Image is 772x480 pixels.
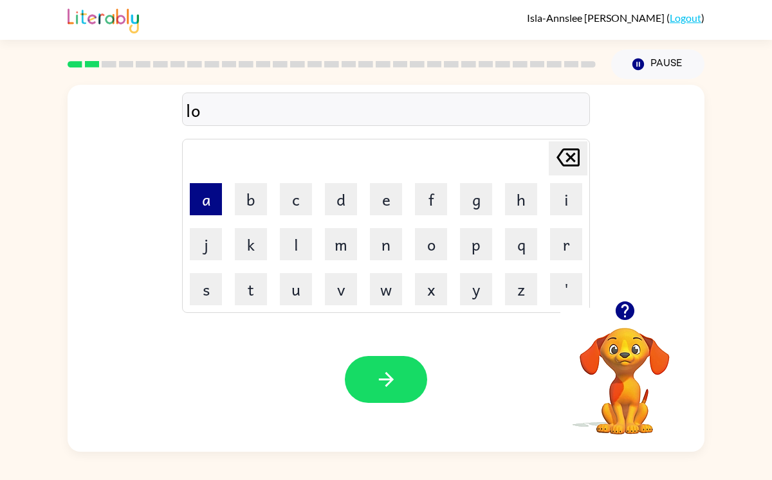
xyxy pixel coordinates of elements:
span: Isla-Annslee [PERSON_NAME] [527,12,666,24]
button: q [505,228,537,260]
button: n [370,228,402,260]
video: Your browser must support playing .mp4 files to use Literably. Please try using another browser. [560,308,689,436]
button: o [415,228,447,260]
button: b [235,183,267,215]
div: lo [186,96,586,123]
button: k [235,228,267,260]
button: p [460,228,492,260]
button: h [505,183,537,215]
button: z [505,273,537,305]
button: c [280,183,312,215]
button: m [325,228,357,260]
button: e [370,183,402,215]
button: g [460,183,492,215]
button: w [370,273,402,305]
button: d [325,183,357,215]
button: j [190,228,222,260]
button: y [460,273,492,305]
button: v [325,273,357,305]
a: Logout [670,12,701,24]
button: Pause [611,49,704,79]
button: a [190,183,222,215]
button: u [280,273,312,305]
button: l [280,228,312,260]
div: ( ) [527,12,704,24]
img: Literably [68,5,139,33]
button: x [415,273,447,305]
button: r [550,228,582,260]
button: ' [550,273,582,305]
button: s [190,273,222,305]
button: i [550,183,582,215]
button: f [415,183,447,215]
button: t [235,273,267,305]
